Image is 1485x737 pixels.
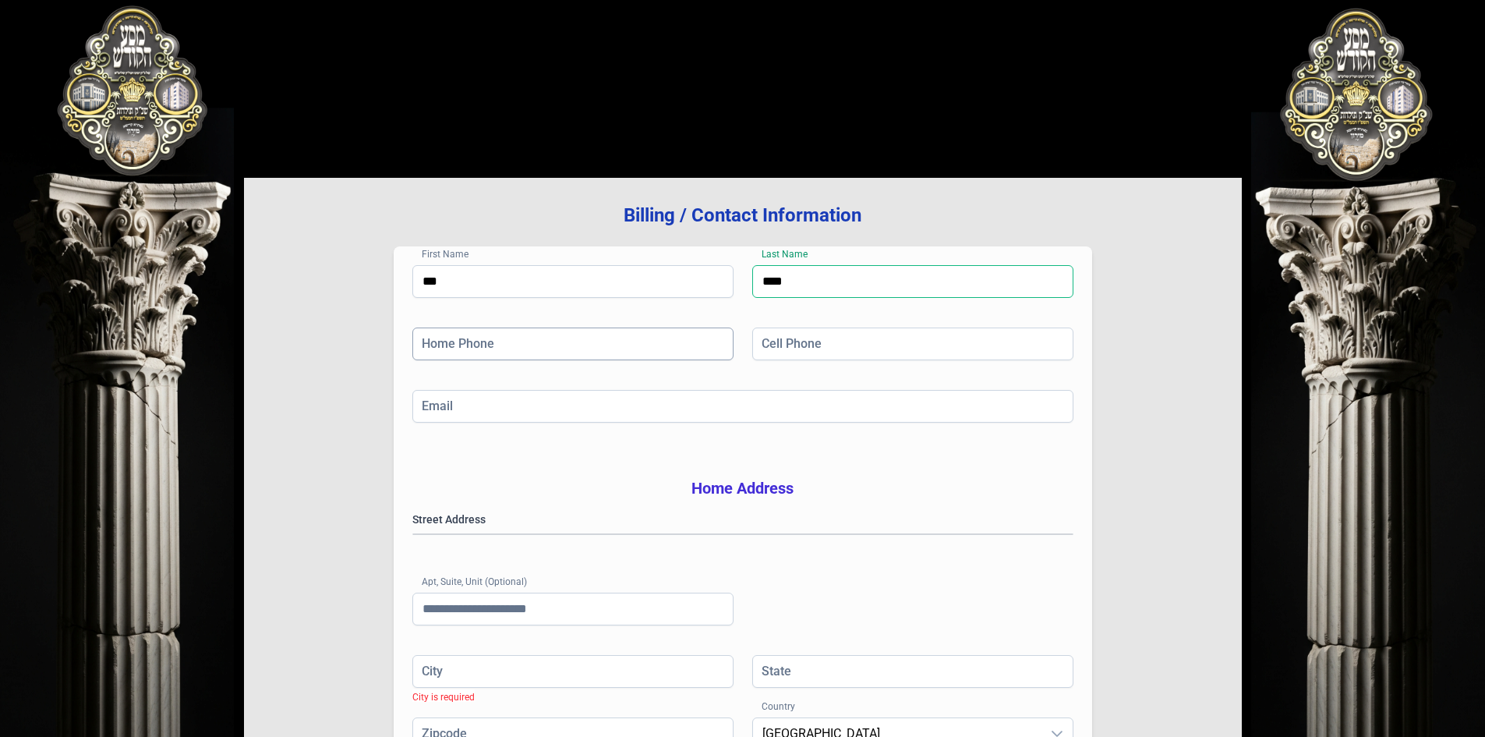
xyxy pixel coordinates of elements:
h3: Billing / Contact Information [269,203,1217,228]
label: Street Address [412,512,1073,527]
span: City is required [412,692,475,703]
h3: Home Address [412,477,1073,499]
